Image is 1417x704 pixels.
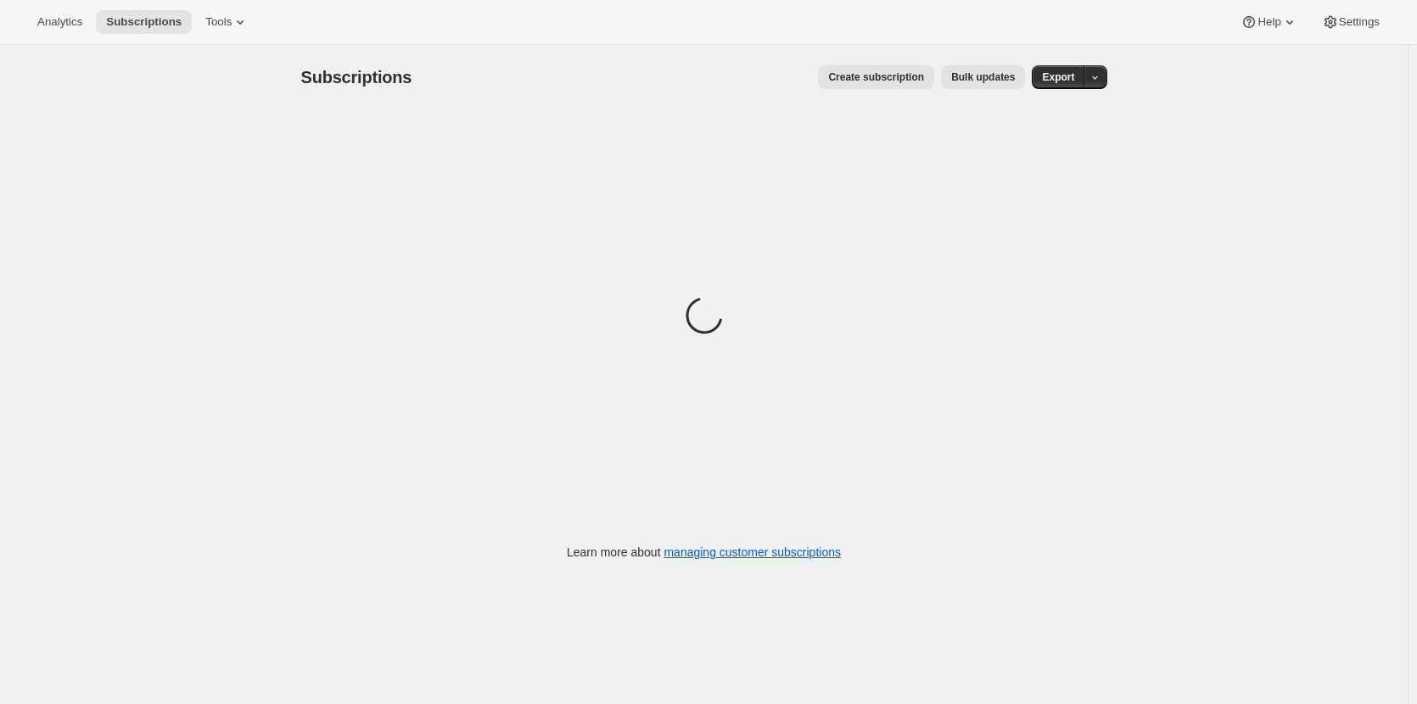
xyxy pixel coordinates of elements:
[205,15,232,29] span: Tools
[1230,10,1308,34] button: Help
[37,15,82,29] span: Analytics
[301,68,412,87] span: Subscriptions
[1042,70,1074,84] span: Export
[1032,65,1084,89] button: Export
[195,10,259,34] button: Tools
[828,70,924,84] span: Create subscription
[941,65,1025,89] button: Bulk updates
[567,544,841,561] p: Learn more about
[106,15,182,29] span: Subscriptions
[1257,15,1280,29] span: Help
[1339,15,1380,29] span: Settings
[951,70,1015,84] span: Bulk updates
[96,10,192,34] button: Subscriptions
[818,65,934,89] button: Create subscription
[27,10,92,34] button: Analytics
[1312,10,1390,34] button: Settings
[664,545,841,559] a: managing customer subscriptions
